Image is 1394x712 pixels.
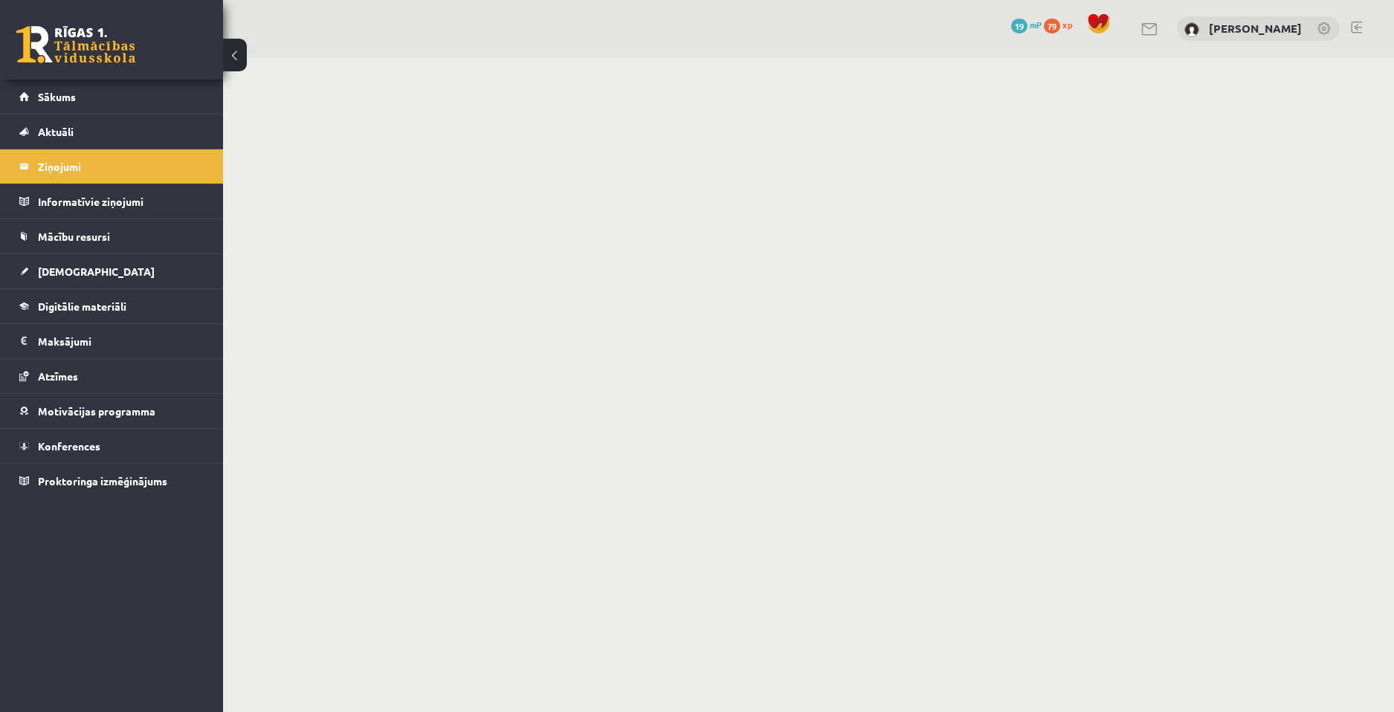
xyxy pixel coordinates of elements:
[1044,19,1060,33] span: 79
[38,439,100,453] span: Konferences
[19,429,204,463] a: Konferences
[1011,19,1042,30] a: 19 mP
[19,254,204,288] a: [DEMOGRAPHIC_DATA]
[38,300,126,313] span: Digitālie materiāli
[19,184,204,219] a: Informatīvie ziņojumi
[38,184,204,219] legend: Informatīvie ziņojumi
[38,149,204,184] legend: Ziņojumi
[19,464,204,498] a: Proktoringa izmēģinājums
[38,474,167,488] span: Proktoringa izmēģinājums
[19,219,204,253] a: Mācību resursi
[1062,19,1072,30] span: xp
[1011,19,1027,33] span: 19
[19,359,204,393] a: Atzīmes
[1044,19,1080,30] a: 79 xp
[19,114,204,149] a: Aktuāli
[38,230,110,243] span: Mācību resursi
[19,394,204,428] a: Motivācijas programma
[1209,21,1302,36] a: [PERSON_NAME]
[19,149,204,184] a: Ziņojumi
[19,80,204,114] a: Sākums
[19,289,204,323] a: Digitālie materiāli
[38,90,76,103] span: Sākums
[19,324,204,358] a: Maksājumi
[38,404,155,418] span: Motivācijas programma
[38,324,204,358] legend: Maksājumi
[38,369,78,383] span: Atzīmes
[1184,22,1199,37] img: Kristaps Zomerfelds
[1030,19,1042,30] span: mP
[16,26,135,63] a: Rīgas 1. Tālmācības vidusskola
[38,125,74,138] span: Aktuāli
[38,265,155,278] span: [DEMOGRAPHIC_DATA]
